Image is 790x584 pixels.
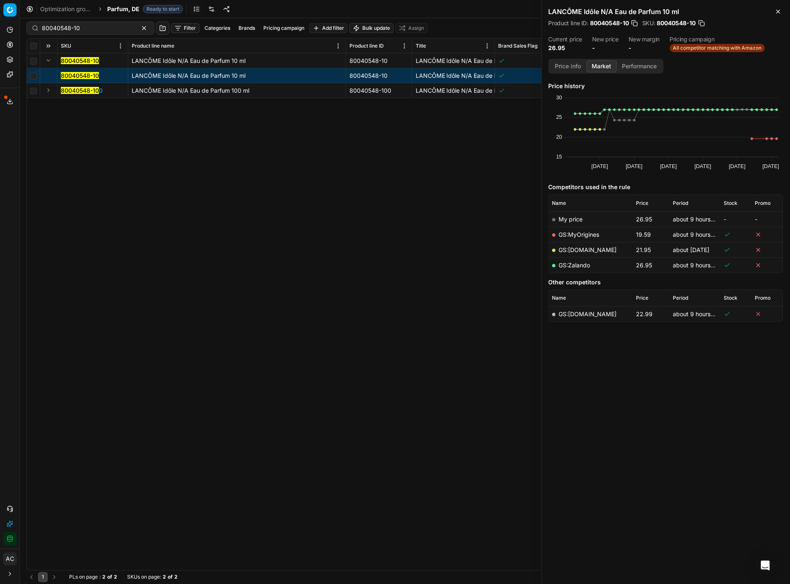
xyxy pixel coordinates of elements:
[756,556,776,576] div: Open Intercom Messenger
[592,44,619,52] dd: -
[114,574,117,581] strong: 2
[552,295,566,301] span: Name
[132,57,342,65] div: LANCÔME Idôle N/A Eau de Parfum 10 ml
[559,262,590,269] a: GS:Zalando
[43,41,53,51] button: Expand all
[559,310,617,317] a: GS:[DOMAIN_NAME]
[636,231,651,238] span: 19.59
[260,23,308,33] button: Pricing campaign
[40,5,183,13] nav: breadcrumb
[550,60,587,72] button: Price info
[695,163,711,169] text: [DATE]
[132,87,342,95] div: LANCÔME Idôle N/A Eau de Parfum 100 ml
[61,87,103,95] span: 0
[549,278,783,286] h5: Other competitors
[673,200,689,207] span: Period
[549,44,582,52] dd: 26.95
[724,295,738,301] span: Stock
[617,60,662,72] button: Performance
[755,200,771,207] span: Promo
[174,574,178,581] strong: 2
[587,60,617,72] button: Market
[61,57,99,64] mark: 80040548-10
[556,154,562,160] text: 15
[61,43,71,49] span: SKU
[349,87,409,95] div: 80040548-100
[43,55,53,65] button: Expand
[26,572,59,582] nav: pagination
[559,246,617,253] a: GS:[DOMAIN_NAME]
[349,72,409,80] div: 80040548-10
[636,216,652,223] span: 26.95
[235,23,258,33] button: Brands
[349,57,409,65] div: 80040548-10
[61,72,99,80] button: 80040548-10
[42,24,132,32] input: Search by SKU or title
[552,200,566,207] span: Name
[556,114,562,120] text: 25
[549,82,783,90] h5: Price history
[626,163,643,169] text: [DATE]
[673,231,723,238] span: about 9 hours ago
[660,163,677,169] text: [DATE]
[4,553,16,565] span: AC
[636,262,652,269] span: 26.95
[201,23,234,33] button: Categories
[629,44,660,52] dd: -
[69,574,117,581] div: :
[559,216,583,223] span: My price
[724,200,738,207] span: Stock
[40,5,93,13] a: Optimization groups
[132,43,174,49] span: Product line name
[3,553,17,566] button: AC
[592,163,608,169] text: [DATE]
[592,36,619,42] dt: New price
[127,574,161,581] span: SKUs on page :
[168,574,173,581] strong: of
[61,87,99,94] mark: 80040548-10
[49,572,59,582] button: Go to next page
[549,36,582,42] dt: Current price
[629,36,660,42] dt: New margin
[673,295,689,301] span: Period
[38,572,48,582] button: 1
[416,72,530,79] span: LANCÔME Idôle N/A Eau de Parfum 10 ml
[349,43,384,49] span: Product line ID
[673,262,723,269] span: about 9 hours ago
[670,36,765,42] dt: Pricing campaign
[43,85,53,95] button: Expand
[636,295,648,301] span: Price
[61,72,99,79] mark: 80040548-10
[752,211,783,227] td: -
[673,216,723,223] span: about 9 hours ago
[107,574,112,581] strong: of
[673,246,710,253] span: about [DATE]
[102,574,106,581] strong: 2
[673,310,723,317] span: about 9 hours ago
[416,43,426,49] span: Title
[349,23,394,33] button: Bulk update
[395,23,428,33] button: Assign
[556,94,562,101] text: 30
[729,163,746,169] text: [DATE]
[755,295,771,301] span: Promo
[670,44,765,52] span: All competitor matching with Amazon
[107,5,140,13] span: Parfum, DE
[163,574,166,581] strong: 2
[642,20,655,26] span: SKU :
[61,57,99,65] button: 80040548-10
[636,246,651,253] span: 21.95
[549,7,783,17] h2: LANCÔME Idôle N/A Eau de Parfum 10 ml
[61,87,103,95] button: 80040548-100
[636,310,653,317] span: 22.99
[69,574,98,581] span: PLs on page
[499,43,538,49] span: Brand Sales Flag
[549,183,783,191] h5: Competitors used in the rule
[132,72,342,80] div: LANCÔME Idôle N/A Eau de Parfum 10 ml
[721,211,752,227] td: -
[590,19,629,27] span: 80040548-10
[657,19,696,27] span: 80040548-10
[309,23,348,33] button: Add filter
[171,23,200,33] button: Filter
[107,5,183,13] span: Parfum, DEReady to start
